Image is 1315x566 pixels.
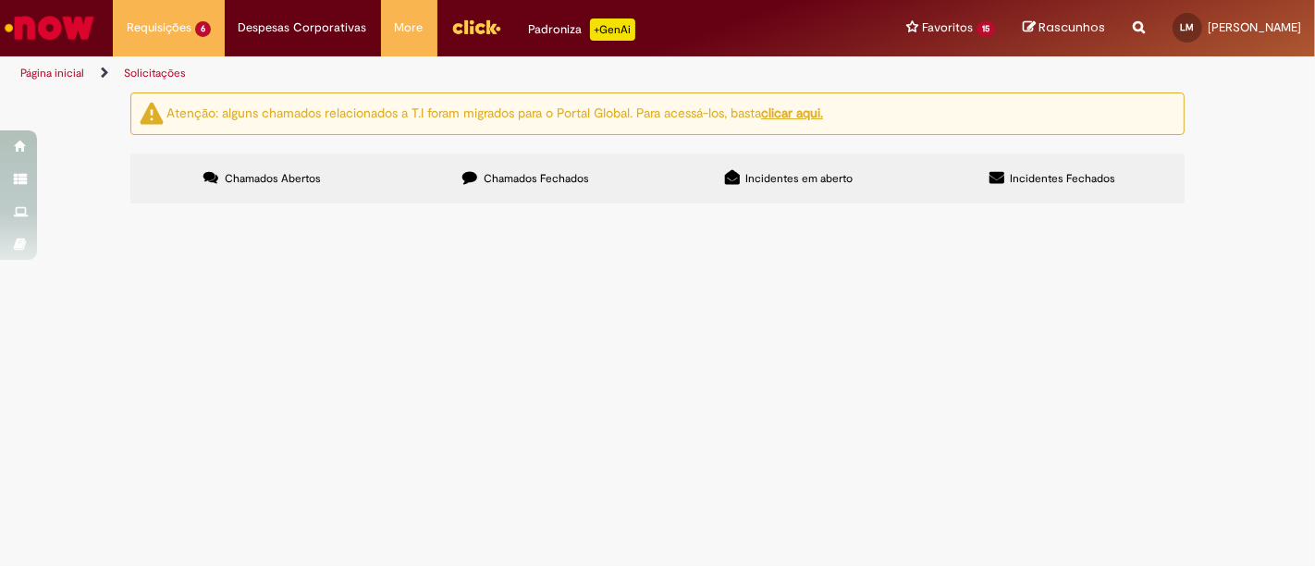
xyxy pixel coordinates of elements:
[1038,18,1105,36] span: Rascunhos
[124,66,186,80] a: Solicitações
[1023,19,1105,37] a: Rascunhos
[225,171,321,186] span: Chamados Abertos
[922,18,973,37] span: Favoritos
[529,18,635,41] div: Padroniza
[590,18,635,41] p: +GenAi
[1208,19,1301,35] span: [PERSON_NAME]
[977,21,995,37] span: 15
[1181,21,1195,33] span: LM
[484,171,589,186] span: Chamados Fechados
[1011,171,1116,186] span: Incidentes Fechados
[166,105,823,121] ng-bind-html: Atenção: alguns chamados relacionados a T.I foram migrados para o Portal Global. Para acessá-los,...
[761,105,823,121] a: clicar aqui.
[395,18,424,37] span: More
[127,18,191,37] span: Requisições
[2,9,97,46] img: ServiceNow
[239,18,367,37] span: Despesas Corporativas
[451,13,501,41] img: click_logo_yellow_360x200.png
[14,56,863,91] ul: Trilhas de página
[195,21,211,37] span: 6
[20,66,84,80] a: Página inicial
[746,171,854,186] span: Incidentes em aberto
